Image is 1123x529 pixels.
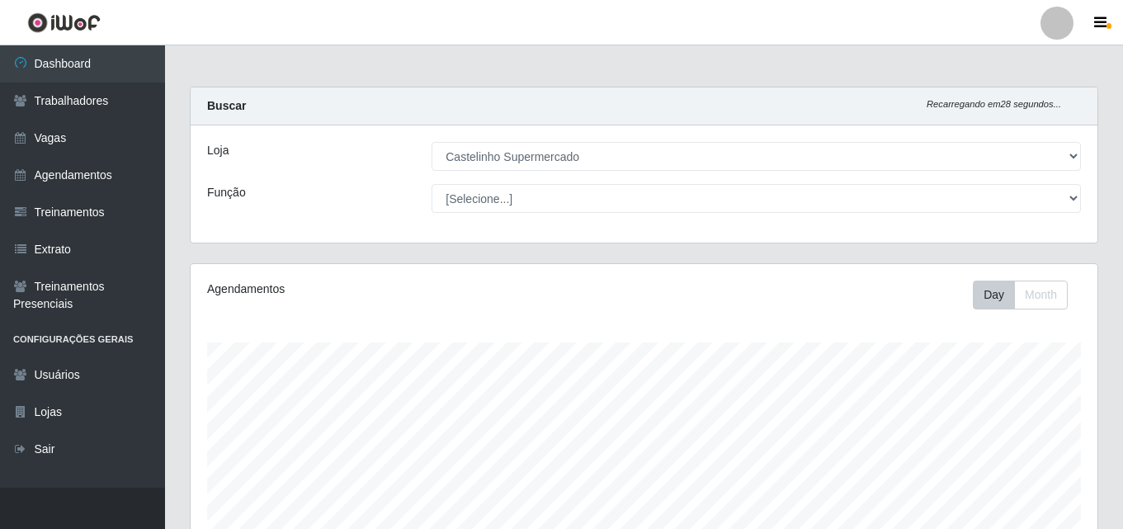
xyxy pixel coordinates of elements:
[207,184,246,201] label: Função
[207,142,229,159] label: Loja
[27,12,101,33] img: CoreUI Logo
[927,99,1061,109] i: Recarregando em 28 segundos...
[207,281,557,298] div: Agendamentos
[1014,281,1068,309] button: Month
[973,281,1081,309] div: Toolbar with button groups
[207,99,246,112] strong: Buscar
[973,281,1015,309] button: Day
[973,281,1068,309] div: First group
